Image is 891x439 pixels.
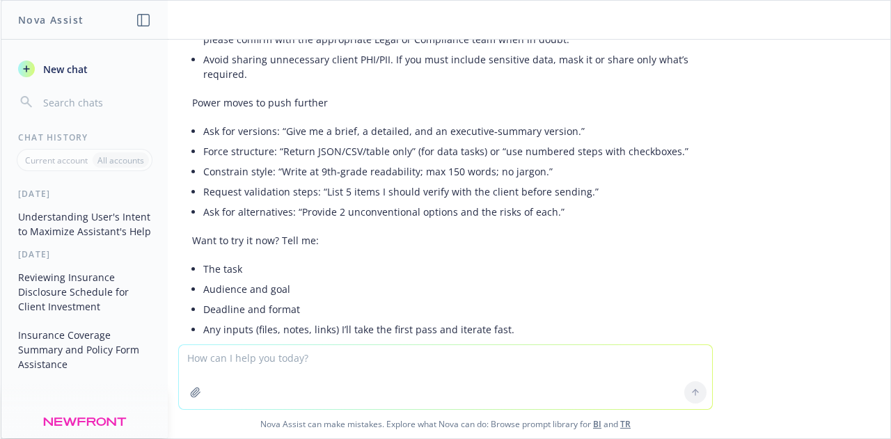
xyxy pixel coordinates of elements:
li: Force structure: “Return JSON/CSV/table only” (for data tasks) or “use numbered steps with checkb... [203,141,699,161]
button: New chat [13,56,157,81]
li: Deadline and format [203,299,699,319]
p: Current account [25,154,88,166]
p: Power moves to push further [192,95,699,110]
span: Nova Assist can make mistakes. Explore what Nova can do: Browse prompt library for and [6,410,885,438]
span: New chat [40,62,88,77]
button: Insurance Coverage Summary and Policy Form Assistance [13,324,157,376]
input: Search chats [40,93,151,112]
a: TR [620,418,631,430]
div: Chat History [1,131,168,143]
li: Ask for versions: “Give me a brief, a detailed, and an executive‑summary version.” [203,121,699,141]
li: Request validation steps: “List 5 items I should verify with the client before sending.” [203,182,699,202]
div: [DATE] [1,248,168,260]
p: Want to try it now? Tell me: [192,233,699,248]
li: Any inputs (files, notes, links) I’ll take the first pass and iterate fast. [203,319,699,340]
a: BI [593,418,601,430]
li: Avoid sharing unnecessary client PHI/PII. If you must include sensitive data, mask it or share on... [203,49,699,84]
div: [DATE] [1,188,168,200]
button: Reviewing Insurance Disclosure Schedule for Client Investment [13,266,157,318]
li: The task [203,259,699,279]
h1: Nova Assist [18,13,84,27]
li: Ask for alternatives: “Provide 2 unconventional options and the risks of each.” [203,202,699,222]
button: Understanding User's Intent to Maximize Assistant's Help [13,205,157,243]
li: Constrain style: “Write at 9th‑grade readability; max 150 words; no jargon.” [203,161,699,182]
p: All accounts [97,154,144,166]
li: Audience and goal [203,279,699,299]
